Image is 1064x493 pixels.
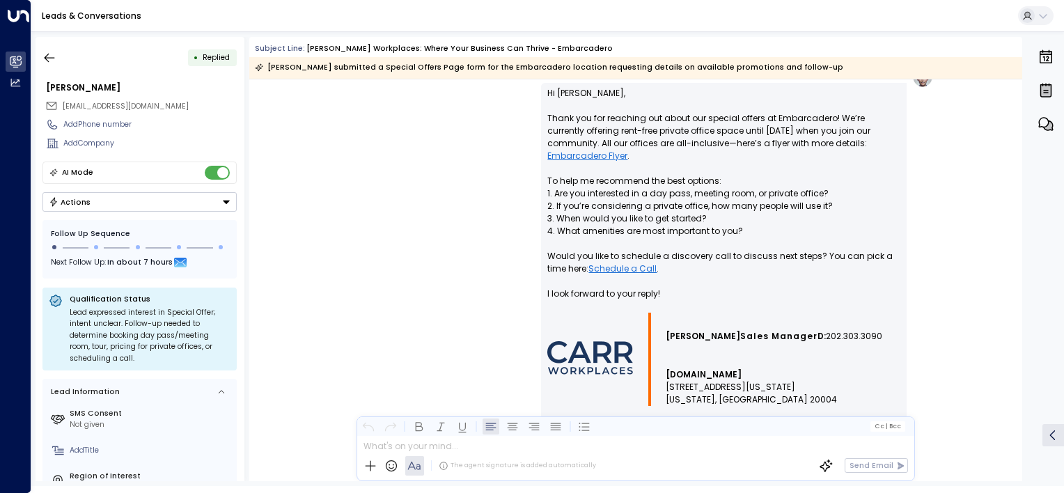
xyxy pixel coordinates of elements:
a: Schedule a Call [588,263,657,275]
div: Follow Up Sequence [51,228,228,240]
div: Signature [547,313,900,406]
p: Hi [PERSON_NAME], Thank you for reaching out about our special offers at Embarcadero! We’re curre... [547,87,900,313]
span: Subject Line: [255,43,305,54]
div: [PERSON_NAME] submitted a Special Offers Page form for the Embarcadero location requesting detail... [255,61,843,75]
div: Lead expressed interest in Special Offer; intent unclear. Follow-up needed to determine booking d... [70,307,230,365]
button: Actions [42,192,237,212]
div: Not given [70,419,233,430]
span: [EMAIL_ADDRESS][DOMAIN_NAME] [63,101,189,111]
a: Leads & Conversations [42,10,141,22]
div: [PERSON_NAME] Workplaces: Where Your Business Can Thrive - Embarcadero [306,43,613,54]
div: AddTitle [70,445,233,456]
span: [PERSON_NAME] [666,330,740,343]
span: hanneloyd@gmail.com [63,101,189,112]
span: [STREET_ADDRESS][US_STATE] [US_STATE], [GEOGRAPHIC_DATA] 20004 [666,381,837,406]
a: Embarcadero Flyer [547,150,627,162]
div: AddPhone number [63,119,237,130]
span: | [885,423,887,430]
button: Undo [360,418,377,435]
div: Button group with a nested menu [42,192,237,212]
label: Region of Interest [70,471,233,482]
span: D: [817,330,826,343]
a: [DOMAIN_NAME] [666,368,742,381]
div: Next Follow Up: [51,256,228,271]
div: • [194,48,198,67]
div: The agent signature is added automatically [439,461,596,471]
img: AIorK4wmdUJwxG-Ohli4_RqUq38BnJAHKKEYH_xSlvu27wjOc-0oQwkM4SVe9z6dKjMHFqNbWJnNn1sJRSAT [547,341,633,375]
span: 202.303.3090 [826,330,882,343]
button: Cc|Bcc [870,421,905,431]
span: Replied [203,52,230,63]
p: Qualification Status [70,294,230,304]
div: [PERSON_NAME] [46,81,237,94]
div: AI Mode [62,166,93,180]
span: Sales Manager [740,330,817,343]
label: SMS Consent [70,408,233,419]
button: Redo [382,418,398,435]
div: Actions [49,197,91,207]
div: AddCompany [63,138,237,149]
span: In about 7 hours [107,256,173,271]
span: Cc Bcc [875,423,901,430]
div: Lead Information [47,386,120,398]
